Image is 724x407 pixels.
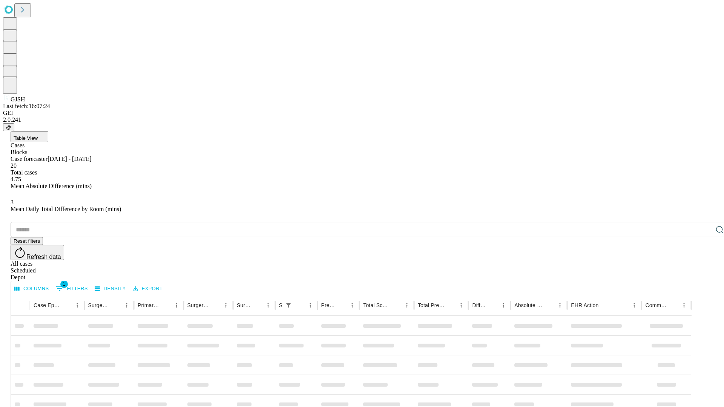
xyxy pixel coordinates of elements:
button: Sort [252,300,263,311]
span: 3 [11,199,14,205]
div: Case Epic Id [34,302,61,308]
span: @ [6,124,11,130]
button: Menu [72,300,83,311]
button: Menu [221,300,231,311]
div: Surgery Name [187,302,209,308]
div: Comments [645,302,667,308]
button: Menu [679,300,689,311]
button: Density [93,283,128,295]
div: Primary Service [138,302,160,308]
span: 20 [11,162,17,169]
button: Sort [210,300,221,311]
button: Sort [391,300,402,311]
button: Sort [336,300,347,311]
button: Menu [402,300,412,311]
div: Predicted In Room Duration [321,302,336,308]
button: Menu [555,300,565,311]
button: Sort [488,300,498,311]
span: 4.75 [11,176,21,182]
button: Sort [161,300,171,311]
span: Mean Absolute Difference (mins) [11,183,92,189]
span: Case forecaster [11,156,48,162]
div: 1 active filter [283,300,294,311]
div: Total Scheduled Duration [363,302,390,308]
span: [DATE] - [DATE] [48,156,91,162]
button: Sort [445,300,456,311]
button: Sort [111,300,121,311]
button: Sort [295,300,305,311]
button: Table View [11,131,48,142]
button: Menu [305,300,316,311]
div: GEI [3,110,721,116]
div: EHR Action [571,302,598,308]
span: Table View [14,135,38,141]
button: Menu [347,300,357,311]
span: Reset filters [14,238,40,244]
span: 1 [60,280,68,288]
div: 2.0.241 [3,116,721,123]
span: GJSH [11,96,25,103]
div: Total Predicted Duration [418,302,445,308]
div: Scheduled In Room Duration [279,302,282,308]
button: Menu [171,300,182,311]
button: @ [3,123,14,131]
button: Menu [629,300,640,311]
button: Refresh data [11,245,64,260]
div: Surgeon Name [88,302,110,308]
button: Menu [456,300,466,311]
div: Surgery Date [237,302,252,308]
button: Menu [263,300,273,311]
span: Last fetch: 16:07:24 [3,103,50,109]
div: Difference [472,302,487,308]
button: Export [131,283,164,295]
button: Select columns [12,283,51,295]
button: Reset filters [11,237,43,245]
div: Absolute Difference [514,302,543,308]
button: Menu [121,300,132,311]
button: Sort [61,300,72,311]
button: Show filters [283,300,294,311]
button: Sort [544,300,555,311]
span: Total cases [11,169,37,176]
span: Mean Daily Total Difference by Room (mins) [11,206,121,212]
span: Refresh data [26,254,61,260]
button: Show filters [54,283,90,295]
button: Sort [668,300,679,311]
button: Menu [498,300,509,311]
button: Sort [599,300,610,311]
